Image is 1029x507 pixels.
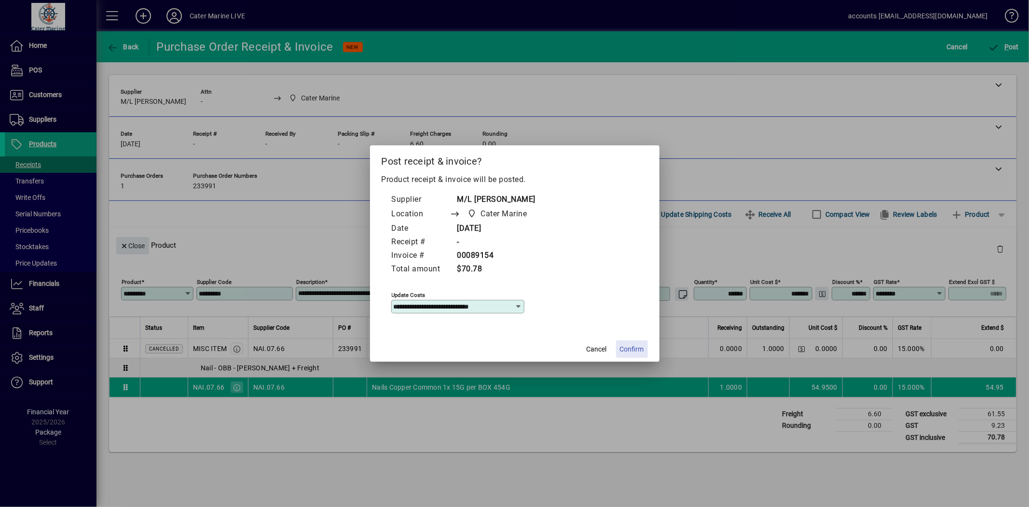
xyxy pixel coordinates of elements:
[450,222,546,236] td: [DATE]
[616,340,648,358] button: Confirm
[581,340,612,358] button: Cancel
[450,193,546,207] td: M/L [PERSON_NAME]
[391,263,450,276] td: Total amount
[391,207,450,222] td: Location
[391,222,450,236] td: Date
[450,236,546,249] td: -
[450,249,546,263] td: 00089154
[392,292,425,298] mat-label: Update costs
[391,249,450,263] td: Invoice #
[587,344,607,354] span: Cancel
[391,193,450,207] td: Supplier
[391,236,450,249] td: Receipt #
[450,263,546,276] td: $70.78
[465,207,531,221] span: Cater Marine
[370,145,659,173] h2: Post receipt & invoice?
[382,174,648,185] p: Product receipt & invoice will be posted.
[620,344,644,354] span: Confirm
[481,208,527,220] span: Cater Marine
